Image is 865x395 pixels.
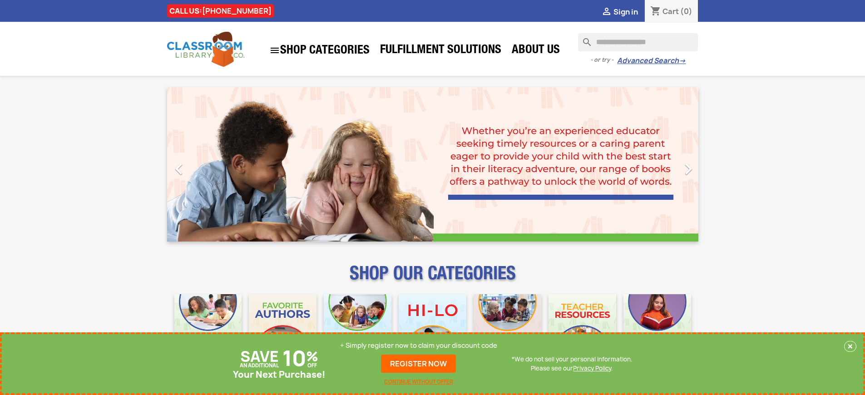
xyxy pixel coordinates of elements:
span: (0) [680,6,692,16]
p: SHOP OUR CATEGORIES [167,271,698,287]
i:  [168,158,190,180]
span: → [679,56,686,65]
i:  [601,7,612,18]
a: Previous [167,87,247,242]
img: CLC_Dyslexia_Mobile.jpg [623,294,691,362]
img: CLC_HiLo_Mobile.jpg [399,294,466,362]
a: Next [618,87,698,242]
ul: Carousel container [167,87,698,242]
span: Cart [662,6,679,16]
img: CLC_Fiction_Nonfiction_Mobile.jpg [474,294,541,362]
a: Advanced Search→ [617,56,686,65]
i: search [578,33,589,44]
img: CLC_Phonics_And_Decodables_Mobile.jpg [324,294,391,362]
img: CLC_Bulk_Mobile.jpg [174,294,242,362]
span: - or try - [590,55,617,64]
img: CLC_Favorite_Authors_Mobile.jpg [249,294,316,362]
a: About Us [507,42,564,60]
img: CLC_Teacher_Resources_Mobile.jpg [549,294,616,362]
i: shopping_cart [650,6,661,17]
img: Classroom Library Company [167,32,244,67]
input: Search [578,33,698,51]
a:  Sign in [601,7,638,17]
i:  [269,45,280,56]
a: [PHONE_NUMBER] [202,6,272,16]
a: SHOP CATEGORIES [265,40,374,60]
i:  [677,158,700,180]
a: Fulfillment Solutions [376,42,506,60]
div: CALL US: [167,4,274,18]
span: Sign in [613,7,638,17]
